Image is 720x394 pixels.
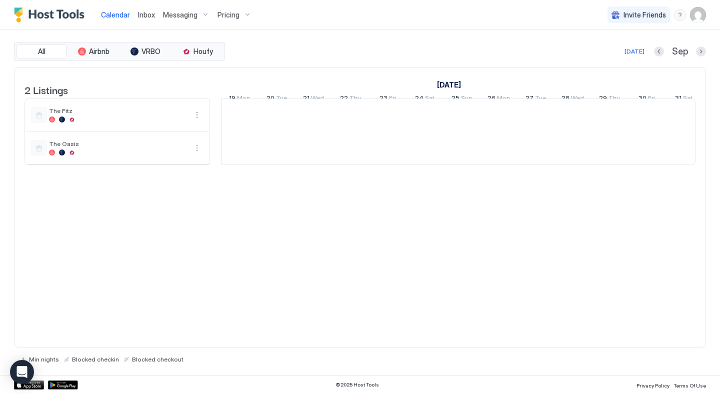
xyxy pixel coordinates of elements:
[191,109,203,121] button: More options
[337,92,363,106] a: August 22, 2024
[29,355,59,363] span: Min nights
[38,47,45,56] span: All
[636,92,657,106] a: August 30, 2024
[696,46,706,56] button: Next month
[451,94,459,104] span: 25
[535,94,546,104] span: Tue
[377,92,398,106] a: August 23, 2024
[624,47,644,56] div: [DATE]
[683,94,692,104] span: Sat
[89,47,109,56] span: Airbnb
[599,94,607,104] span: 29
[10,360,34,384] div: Open Intercom Messenger
[672,92,695,106] a: August 31, 2024
[523,92,548,106] a: August 27, 2024
[266,94,274,104] span: 20
[648,94,655,104] span: Fri
[559,92,586,106] a: August 28, 2024
[449,92,474,106] a: August 25, 2024
[485,92,512,106] a: August 26, 2024
[49,140,187,147] span: The Oasis
[487,94,495,104] span: 26
[101,10,130,19] span: Calendar
[349,94,361,104] span: Thu
[673,382,706,388] span: Terms Of Use
[623,45,646,57] button: [DATE]
[623,10,666,19] span: Invite Friends
[68,44,118,58] button: Airbnb
[412,92,437,106] a: August 24, 2024
[596,92,622,106] a: August 29, 2024
[415,94,423,104] span: 24
[72,355,119,363] span: Blocked checkin
[675,94,681,104] span: 31
[638,94,646,104] span: 30
[191,142,203,154] button: More options
[191,142,203,154] div: menu
[461,94,472,104] span: Sun
[138,10,155,19] span: Inbox
[636,379,669,390] a: Privacy Policy
[673,379,706,390] a: Terms Of Use
[525,94,533,104] span: 27
[608,94,620,104] span: Thu
[237,94,250,104] span: Mon
[335,381,379,388] span: © 2025 Host Tools
[379,94,387,104] span: 23
[49,107,187,114] span: The Fitz
[425,94,434,104] span: Sat
[654,46,664,56] button: Previous month
[571,94,584,104] span: Wed
[229,94,235,104] span: 19
[434,77,463,92] a: August 19, 2024
[16,44,66,58] button: All
[163,10,197,19] span: Messaging
[690,7,706,23] div: User profile
[226,92,252,106] a: August 19, 2024
[132,355,183,363] span: Blocked checkout
[300,92,326,106] a: August 21, 2024
[120,44,170,58] button: VRBO
[389,94,396,104] span: Fri
[193,47,213,56] span: Houfy
[674,9,686,21] div: menu
[14,7,89,22] a: Host Tools Logo
[191,109,203,121] div: menu
[497,94,510,104] span: Mon
[276,94,287,104] span: Tue
[101,9,130,20] a: Calendar
[672,46,688,57] span: Sep
[636,382,669,388] span: Privacy Policy
[141,47,160,56] span: VRBO
[340,94,348,104] span: 22
[303,94,309,104] span: 21
[48,380,78,389] a: Google Play Store
[14,380,44,389] a: App Store
[138,9,155,20] a: Inbox
[24,82,68,97] span: 2 Listings
[172,44,222,58] button: Houfy
[311,94,324,104] span: Wed
[561,94,569,104] span: 28
[264,92,289,106] a: August 20, 2024
[217,10,239,19] span: Pricing
[14,42,225,61] div: tab-group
